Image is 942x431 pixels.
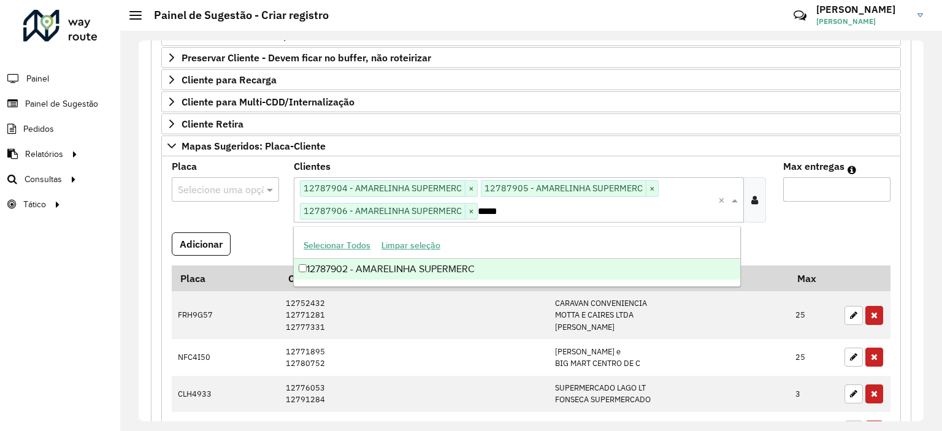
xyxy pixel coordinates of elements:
label: Clientes [294,159,331,174]
button: Adicionar [172,232,231,256]
button: Limpar seleção [376,236,446,255]
span: Clear all [718,193,729,207]
span: 12787906 - AMARELINHA SUPERMERC [301,204,465,218]
a: Cliente para Multi-CDD/Internalização [161,91,901,112]
a: Preservar Cliente - Devem ficar no buffer, não roteirizar [161,47,901,68]
span: Painel [26,72,49,85]
span: × [465,204,477,219]
span: Cliente para Multi-CDD/Internalização [182,97,354,107]
td: SUPERMERCADO LAGO LT FONSECA SUPERMERCADO [549,376,789,412]
td: [PERSON_NAME] e BIG MART CENTRO DE C [549,339,789,375]
span: 12787905 - AMARELINHA SUPERMERC [481,181,646,196]
a: Contato Rápido [787,2,813,29]
span: Tático [23,198,46,211]
span: [PERSON_NAME] [816,16,908,27]
span: Priorizar Cliente - Não podem ficar no buffer [182,31,382,40]
td: 12771895 12780752 [280,339,549,375]
td: 3 [789,376,838,412]
span: 12787904 - AMARELINHA SUPERMERC [301,181,465,196]
span: Cliente Retira [182,119,243,129]
em: Máximo de clientes que serão colocados na mesma rota com os clientes informados [848,165,856,175]
label: Placa [172,159,197,174]
td: 12752432 12771281 12777331 [280,291,549,339]
td: FRH9G57 [172,291,280,339]
a: Cliente para Recarga [161,69,901,90]
th: Max [789,265,838,291]
td: CARAVAN CONVENIENCIA MOTTA E CAIRES LTDA [PERSON_NAME] [549,291,789,339]
span: Cliente para Recarga [182,75,277,85]
ng-dropdown-panel: Options list [293,226,741,287]
td: NFC4I50 [172,339,280,375]
h2: Painel de Sugestão - Criar registro [142,9,329,22]
span: Preservar Cliente - Devem ficar no buffer, não roteirizar [182,53,431,63]
div: 12787902 - AMARELINHA SUPERMERC [294,259,740,280]
td: CLH4933 [172,376,280,412]
span: Mapas Sugeridos: Placa-Cliente [182,141,326,151]
td: 25 [789,339,838,375]
a: Mapas Sugeridos: Placa-Cliente [161,135,901,156]
span: Pedidos [23,123,54,135]
button: Selecionar Todos [298,236,376,255]
td: 25 [789,291,838,339]
td: 12776053 12791284 [280,376,549,412]
span: Consultas [25,173,62,186]
span: × [646,181,658,196]
span: Painel de Sugestão [25,97,98,110]
span: Relatórios [25,148,63,161]
th: Placa [172,265,280,291]
span: × [465,181,477,196]
h3: [PERSON_NAME] [816,4,908,15]
a: Cliente Retira [161,113,901,134]
label: Max entregas [783,159,844,174]
th: Código Cliente [280,265,549,291]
